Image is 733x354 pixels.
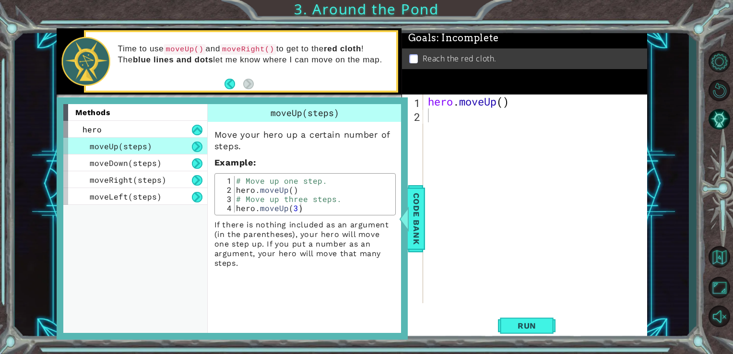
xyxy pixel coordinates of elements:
[208,104,402,122] div: moveUp(steps)
[214,220,396,268] p: If there is nothing included as an argument (in the parentheses), your hero will move one step up...
[423,53,497,64] p: Reach the red cloth.
[217,176,235,185] div: 1
[705,243,733,271] button: Back to Map
[404,96,423,110] div: 1
[705,78,733,104] button: Restart Level
[133,55,213,64] strong: blue lines and dots
[90,175,166,185] span: moveRight(steps)
[409,189,424,248] span: Code Bank
[164,44,205,55] code: moveUp()
[217,203,235,212] div: 4
[437,32,498,44] span: : Incomplete
[118,44,390,65] p: Time to use and to get to the ! The let me know where I can move on the map.
[217,185,235,194] div: 2
[75,108,111,117] span: methods
[705,49,733,75] button: Level Options
[324,44,361,53] strong: red cloth
[217,194,235,203] div: 3
[225,79,243,89] button: Back
[404,110,423,124] div: 2
[705,303,733,329] button: Unmute
[83,124,102,134] span: hero
[705,106,733,132] button: AI Hint
[498,313,556,338] button: Shift+Enter: Run current code.
[90,141,152,151] span: moveUp(steps)
[214,129,396,152] p: Move your hero up a certain number of steps.
[63,104,207,121] div: methods
[508,321,546,330] span: Run
[243,79,254,89] button: Next
[271,107,339,118] span: moveUp(steps)
[408,32,499,44] span: Goals
[705,274,733,300] button: Maximize Browser
[220,44,276,55] code: moveRight()
[90,158,162,168] span: moveDown(steps)
[214,157,256,167] strong: :
[90,191,162,201] span: moveLeft(steps)
[705,241,733,273] a: Back to Map
[214,157,253,167] span: Example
